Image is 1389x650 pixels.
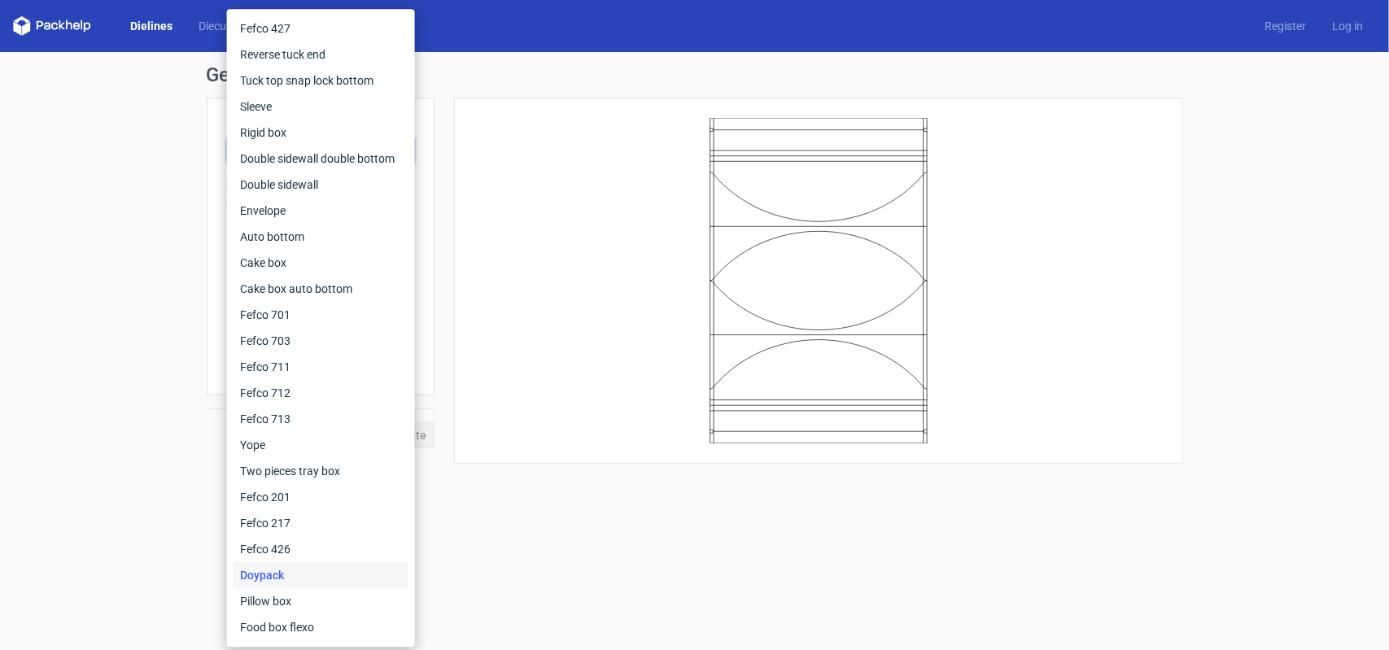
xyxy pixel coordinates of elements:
div: Doypack [234,562,408,588]
div: Reverse tuck end [234,41,408,68]
div: Pillow box [234,588,408,614]
div: Cake box [234,250,408,276]
div: Fefco 201 [234,484,408,510]
div: Fefco 217 [234,510,408,536]
div: Rigid box [234,120,408,146]
div: Double sidewall double bottom [234,146,408,172]
div: Envelope [234,198,408,224]
div: Cake box auto bottom [234,276,408,302]
div: Fefco 711 [234,354,408,380]
div: Food box flexo [234,614,408,640]
div: Sleeve [234,94,408,120]
a: Log in [1319,18,1376,34]
div: Yope [234,432,408,458]
div: Double sidewall [234,172,408,198]
div: Two pieces tray box [234,458,408,484]
div: Fefco 712 [234,380,408,406]
a: Diecut layouts [186,18,283,34]
div: Fefco 426 [234,536,408,562]
div: Tuck top snap lock bottom [234,68,408,94]
div: Fefco 703 [234,328,408,354]
div: Fefco 427 [234,15,408,41]
h1: Generate new dieline [207,65,1183,85]
a: Dielines [117,18,186,34]
div: Fefco 701 [234,302,408,328]
div: Fefco 713 [234,406,408,432]
a: Register [1251,18,1319,34]
div: Auto bottom [234,224,408,250]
